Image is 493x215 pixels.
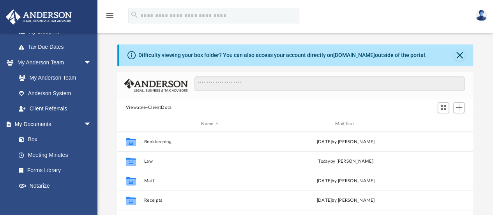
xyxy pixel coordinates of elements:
a: Forms Library [11,163,95,178]
div: Modified [279,121,412,128]
a: Tax Due Dates [11,39,103,55]
i: search [130,11,139,19]
a: Anderson System [11,85,99,101]
div: id [121,121,140,128]
div: [DATE] by [PERSON_NAME] [279,139,412,146]
a: My Documentsarrow_drop_down [5,116,99,132]
button: Bookkeeping [144,139,276,144]
a: menu [105,15,115,20]
span: arrow_drop_down [84,116,99,132]
div: by [PERSON_NAME] [279,158,412,165]
img: User Pic [475,10,487,21]
div: Name [143,121,276,128]
a: Meeting Minutes [11,147,99,163]
a: My Anderson Team [11,70,95,86]
div: [DATE] by [PERSON_NAME] [279,178,412,185]
button: Close [454,50,465,61]
a: Box [11,132,95,147]
button: Add [453,102,465,113]
button: Law [144,159,276,164]
button: Viewable-ClientDocs [126,104,172,111]
div: Difficulty viewing your box folder? You can also access your account directly on outside of the p... [138,51,427,59]
img: Anderson Advisors Platinum Portal [4,9,74,25]
i: menu [105,11,115,20]
a: Notarize [11,178,99,194]
input: Search files and folders [194,76,465,91]
span: today [318,159,330,163]
div: [DATE] by [PERSON_NAME] [279,197,412,204]
span: arrow_drop_down [84,55,99,71]
a: [DOMAIN_NAME] [333,52,375,58]
button: Receipts [144,198,276,203]
button: Switch to Grid View [438,102,449,113]
a: Client Referrals [11,101,99,117]
div: id [415,121,470,128]
a: My Anderson Teamarrow_drop_down [5,55,99,70]
button: Mail [144,178,276,183]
